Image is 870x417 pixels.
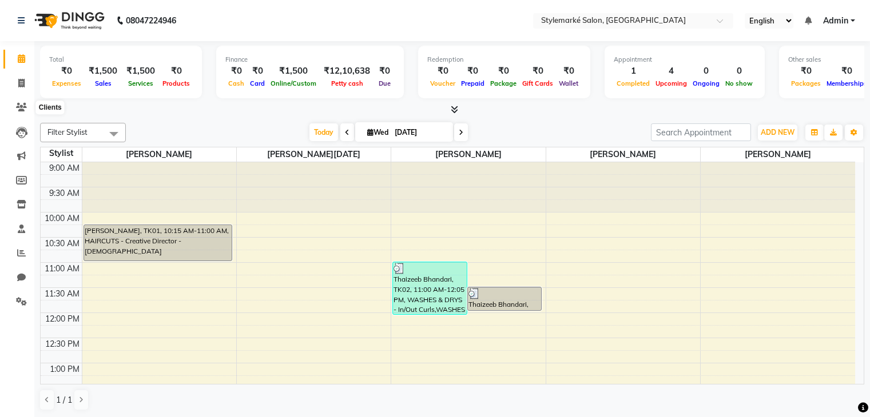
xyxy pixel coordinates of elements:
[319,65,375,78] div: ₹12,10,638
[42,238,82,250] div: 10:30 AM
[690,65,722,78] div: 0
[614,79,653,87] span: Completed
[56,394,72,406] span: 1 / 1
[237,147,391,162] span: ⁠[PERSON_NAME][DATE]
[653,79,690,87] span: Upcoming
[556,65,581,78] div: ₹0
[364,128,391,137] span: Wed
[126,5,176,37] b: 08047224946
[247,65,268,78] div: ₹0
[391,147,545,162] span: [PERSON_NAME]
[487,65,519,78] div: ₹0
[556,79,581,87] span: Wallet
[49,79,84,87] span: Expenses
[309,123,338,141] span: Today
[823,15,848,27] span: Admin
[268,65,319,78] div: ₹1,500
[653,65,690,78] div: 4
[47,363,82,375] div: 1:00 PM
[49,65,84,78] div: ₹0
[29,5,108,37] img: logo
[42,288,82,300] div: 11:30 AM
[82,147,236,162] span: [PERSON_NAME]
[758,125,797,141] button: ADD NEW
[375,65,395,78] div: ₹0
[761,128,794,137] span: ADD NEW
[268,79,319,87] span: Online/Custom
[47,187,82,199] div: 9:30 AM
[160,79,193,87] span: Products
[690,79,722,87] span: Ongoing
[614,65,653,78] div: 1
[92,79,114,87] span: Sales
[487,79,519,87] span: Package
[651,123,751,141] input: Search Appointment
[519,79,556,87] span: Gift Cards
[225,55,395,65] div: Finance
[393,262,466,314] div: Thaizeeb Bhandari, TK02, 11:00 AM-12:05 PM, WASHES & DRYS - In/Out Curls,WASHES & DRYS - Wash & B...
[36,101,65,115] div: Clients
[376,79,394,87] span: Due
[225,65,247,78] div: ₹0
[41,147,82,159] div: Stylist
[42,263,82,275] div: 11:00 AM
[47,162,82,174] div: 9:00 AM
[722,65,756,78] div: 0
[225,79,247,87] span: Cash
[546,147,700,162] span: ⁠[PERSON_NAME]
[247,79,268,87] span: Card
[614,55,756,65] div: Appointment
[458,79,487,87] span: Prepaid
[824,65,870,78] div: ₹0
[43,338,82,350] div: 12:30 PM
[427,65,458,78] div: ₹0
[43,313,82,325] div: 12:00 PM
[391,124,448,141] input: 2025-09-03
[788,65,824,78] div: ₹0
[519,65,556,78] div: ₹0
[122,65,160,78] div: ₹1,500
[468,287,541,310] div: Thaizeeb Bhandari, TK02, 11:30 AM-12:00 PM, WASHES & DRYS - Straight Blow Dry
[427,55,581,65] div: Redemption
[722,79,756,87] span: No show
[160,65,193,78] div: ₹0
[824,79,870,87] span: Memberships
[328,79,366,87] span: Petty cash
[49,55,193,65] div: Total
[125,79,156,87] span: Services
[788,79,824,87] span: Packages
[84,225,232,260] div: [PERSON_NAME], TK01, 10:15 AM-11:00 AM, HAIRCUTS - Creative Director - [DEMOGRAPHIC_DATA]
[84,65,122,78] div: ₹1,500
[42,212,82,224] div: 10:00 AM
[458,65,487,78] div: ₹0
[701,147,855,162] span: [PERSON_NAME]
[427,79,458,87] span: Voucher
[47,127,88,137] span: Filter Stylist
